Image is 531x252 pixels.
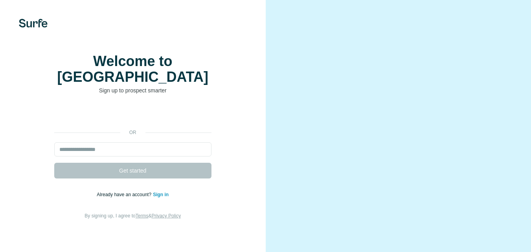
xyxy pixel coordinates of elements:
iframe: Sign in with Google Button [50,106,215,123]
span: Already have an account? [97,192,153,197]
a: Terms [136,213,149,219]
img: Surfe's logo [19,19,48,28]
h1: Welcome to [GEOGRAPHIC_DATA] [54,53,211,85]
p: or [120,129,145,136]
a: Privacy Policy [151,213,181,219]
p: Sign up to prospect smarter [54,86,211,94]
span: By signing up, I agree to & [85,213,181,219]
a: Sign in [153,192,169,197]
